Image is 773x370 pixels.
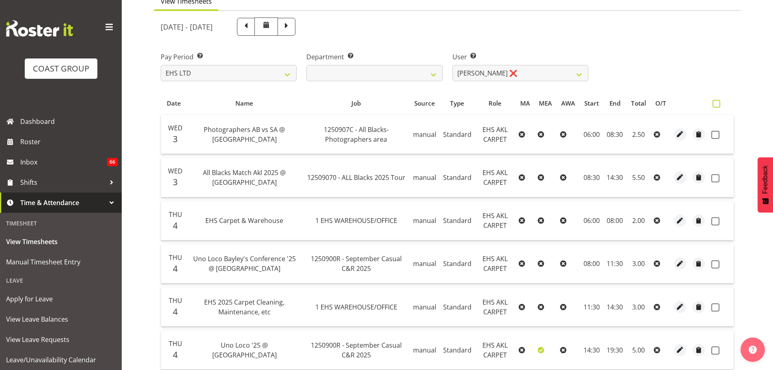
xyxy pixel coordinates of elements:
[655,99,666,108] div: O/T
[311,254,402,273] span: 1250900R - September Casual C&R 2025
[440,245,475,283] td: Standard
[193,254,296,273] span: Uno Loco Bayley's Conference '25 @ [GEOGRAPHIC_DATA]
[2,215,120,232] div: Timesheet
[6,293,116,305] span: Apply for Leave
[315,216,397,225] span: 1 EHS WAREHOUSE/OFFICE
[168,123,183,132] span: Wed
[20,156,107,168] span: Inbox
[608,99,622,108] div: End
[603,245,626,283] td: 11:30
[580,158,604,197] td: 08:30
[482,168,508,187] span: EHS AKL CARPET
[626,331,650,370] td: 5.00
[212,341,277,359] span: Uno Loco '25 @ [GEOGRAPHIC_DATA]
[169,253,182,262] span: Thu
[2,289,120,309] a: Apply for Leave
[626,288,650,327] td: 3.00
[204,125,285,144] span: Photographers AB vs SA @ [GEOGRAPHIC_DATA]
[191,99,298,108] div: Name
[580,331,604,370] td: 14:30
[2,350,120,370] a: Leave/Unavailability Calendar
[626,115,650,154] td: 2.50
[482,341,508,359] span: EHS AKL CARPET
[626,245,650,283] td: 3.00
[173,263,178,274] span: 4
[440,331,475,370] td: Standard
[603,201,626,240] td: 08:00
[414,99,435,108] div: Source
[6,236,116,248] span: View Timesheets
[758,157,773,212] button: Feedback - Show survey
[307,99,405,108] div: Job
[173,306,178,317] span: 4
[306,52,442,62] label: Department
[203,168,286,187] span: All Blacks Match Akl 2025 @ [GEOGRAPHIC_DATA]
[520,99,530,108] div: MA
[173,133,178,145] span: 3
[413,346,436,355] span: manual
[173,220,178,231] span: 4
[169,296,182,305] span: Thu
[6,333,116,346] span: View Leave Requests
[6,256,116,268] span: Manual Timesheet Entry
[580,201,604,240] td: 06:00
[205,216,283,225] span: EHS Carpet & Warehouse
[311,341,402,359] span: 1250900R - September Casual C&R 2025
[539,99,552,108] div: MEA
[2,272,120,289] div: Leave
[444,99,470,108] div: Type
[173,349,178,360] span: 4
[6,20,73,37] img: Rosterit website logo
[440,288,475,327] td: Standard
[749,346,757,354] img: help-xxl-2.png
[2,232,120,252] a: View Timesheets
[169,210,182,219] span: Thu
[413,216,436,225] span: manual
[482,254,508,273] span: EHS AKL CARPET
[603,331,626,370] td: 19:30
[315,303,397,312] span: 1 EHS WAREHOUSE/OFFICE
[413,173,436,182] span: manual
[6,354,116,366] span: Leave/Unavailability Calendar
[2,309,120,329] a: View Leave Balances
[626,201,650,240] td: 2.00
[452,52,588,62] label: User
[166,99,181,108] div: Date
[482,125,508,144] span: EHS AKL CARPET
[561,99,575,108] div: AWA
[762,165,769,194] span: Feedback
[440,201,475,240] td: Standard
[20,176,106,188] span: Shifts
[173,176,178,188] span: 3
[2,329,120,350] a: View Leave Requests
[33,63,89,75] div: COAST GROUP
[580,115,604,154] td: 06:00
[440,115,475,154] td: Standard
[413,259,436,268] span: manual
[169,339,182,348] span: Thu
[482,211,508,230] span: EHS AKL CARPET
[324,125,389,144] span: 1250907C - All Blacks- Photographers area
[161,22,213,31] h5: [DATE] - [DATE]
[20,136,118,148] span: Roster
[584,99,599,108] div: Start
[2,252,120,272] a: Manual Timesheet Entry
[580,245,604,283] td: 08:00
[603,158,626,197] td: 14:30
[107,158,118,166] span: 66
[479,99,511,108] div: Role
[6,313,116,325] span: View Leave Balances
[204,298,284,316] span: EHS 2025 Carpet Cleaning, Maintenance, etc
[161,52,297,62] label: Pay Period
[626,158,650,197] td: 5.50
[603,115,626,154] td: 08:30
[20,197,106,209] span: Time & Attendance
[413,130,436,139] span: manual
[168,167,183,175] span: Wed
[307,173,405,182] span: 12509070 - ALL Blacks 2025 Tour
[440,158,475,197] td: Standard
[413,303,436,312] span: manual
[631,99,646,108] div: Total
[482,298,508,316] span: EHS AKL CARPET
[603,288,626,327] td: 14:30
